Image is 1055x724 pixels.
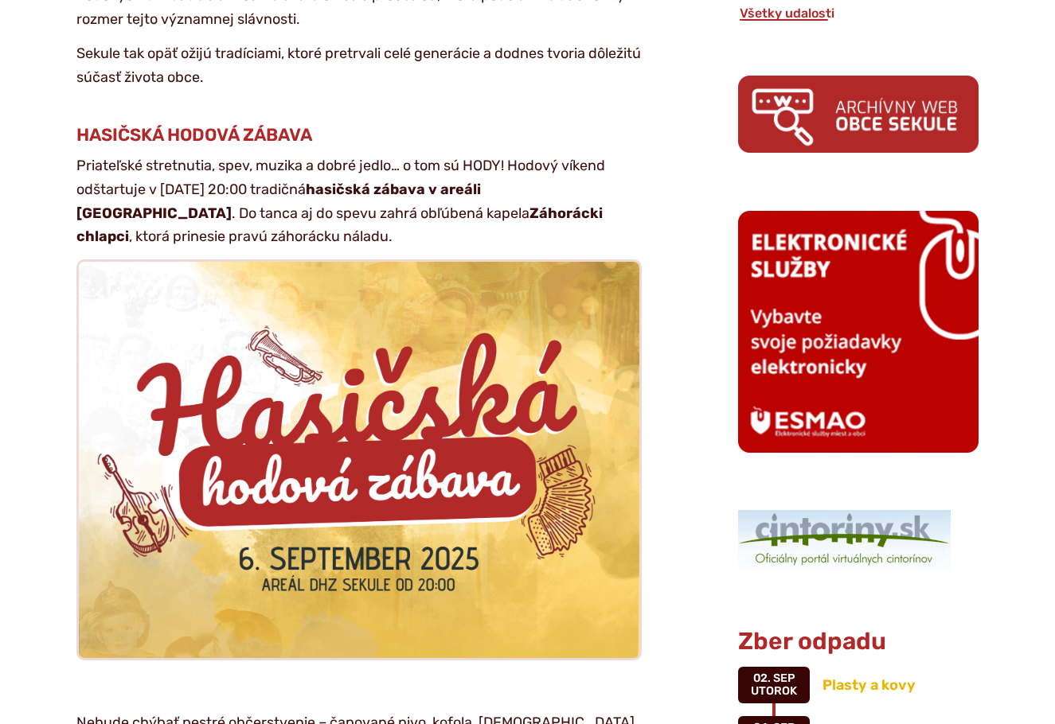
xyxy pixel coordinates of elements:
[738,667,979,703] a: Plasty a kovy 02. sep utorok
[751,684,797,698] span: utorok
[738,6,836,21] a: Všetky udalosti
[76,154,642,249] p: Priateľské stretnutia, spev, muzika a dobré jedlo… o tom sú HODY! Hodový víkend odštartuje v [DAT...
[76,42,642,89] p: Sekule tak opäť ožijú tradíciami, ktoré pretrvali celé generácie a dodnes tvoria dôležitú súčasť ...
[738,211,979,453] img: esmao_sekule_b.png
[76,124,312,146] span: HASIČSKÁ HODOVÁ ZÁBAVA
[753,671,795,685] span: 02. sep
[76,181,481,222] strong: hasičská zábava v areáli [GEOGRAPHIC_DATA]
[738,510,951,570] img: 1.png
[823,676,916,694] span: Plasty a kovy
[738,76,979,153] img: archiv.png
[738,629,979,655] h3: Zber odpadu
